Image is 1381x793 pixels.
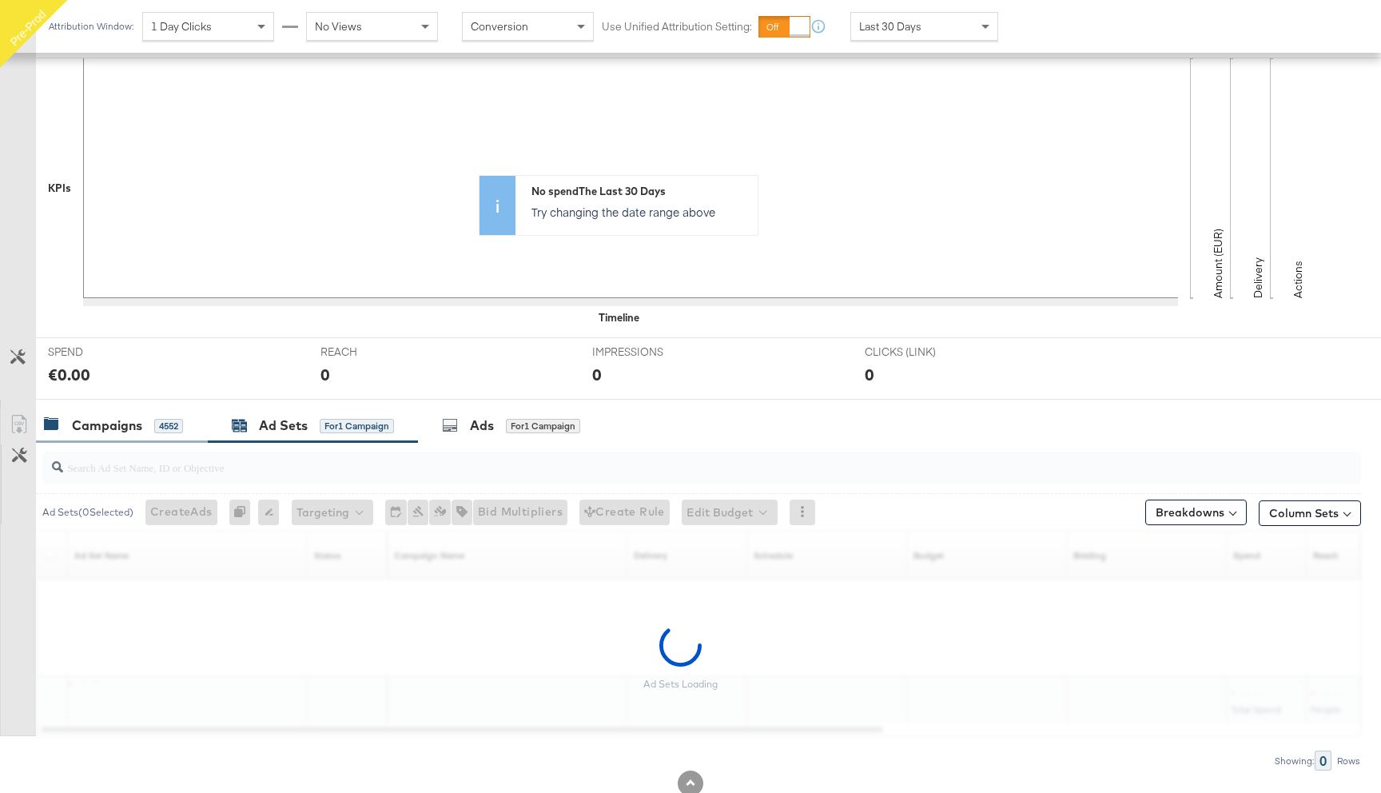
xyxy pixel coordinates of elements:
[592,363,602,386] div: 0
[63,445,1241,476] input: Search Ad Set Name, ID or Objective
[151,19,212,34] span: 1 Day Clicks
[1145,500,1247,525] button: Breakdowns
[1274,755,1315,767] div: Showing:
[865,363,874,386] div: 0
[470,416,494,435] div: Ads
[859,19,921,34] span: Last 30 Days
[471,19,528,34] span: Conversion
[229,500,258,525] div: 0
[48,345,168,360] span: SPEND
[315,19,362,34] span: No Views
[1336,755,1361,767] div: Rows
[865,345,985,360] span: CLICKS (LINK)
[48,21,134,32] div: Attribution Window:
[643,678,718,691] div: Ad Sets Loading
[320,419,394,433] div: for 1 Campaign
[154,419,183,433] div: 4552
[592,345,712,360] span: IMPRESSIONS
[506,419,580,433] div: for 1 Campaign
[72,416,142,435] div: Campaigns
[602,19,752,34] label: Use Unified Attribution Setting:
[531,184,750,199] div: No spend The Last 30 Days
[1259,500,1361,526] button: Column Sets
[42,505,133,520] div: Ad Sets ( 0 Selected)
[48,363,90,386] div: €0.00
[531,204,750,220] p: Try changing the date range above
[1315,751,1331,771] div: 0
[320,363,330,386] div: 0
[259,416,308,435] div: Ad Sets
[320,345,440,360] span: REACH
